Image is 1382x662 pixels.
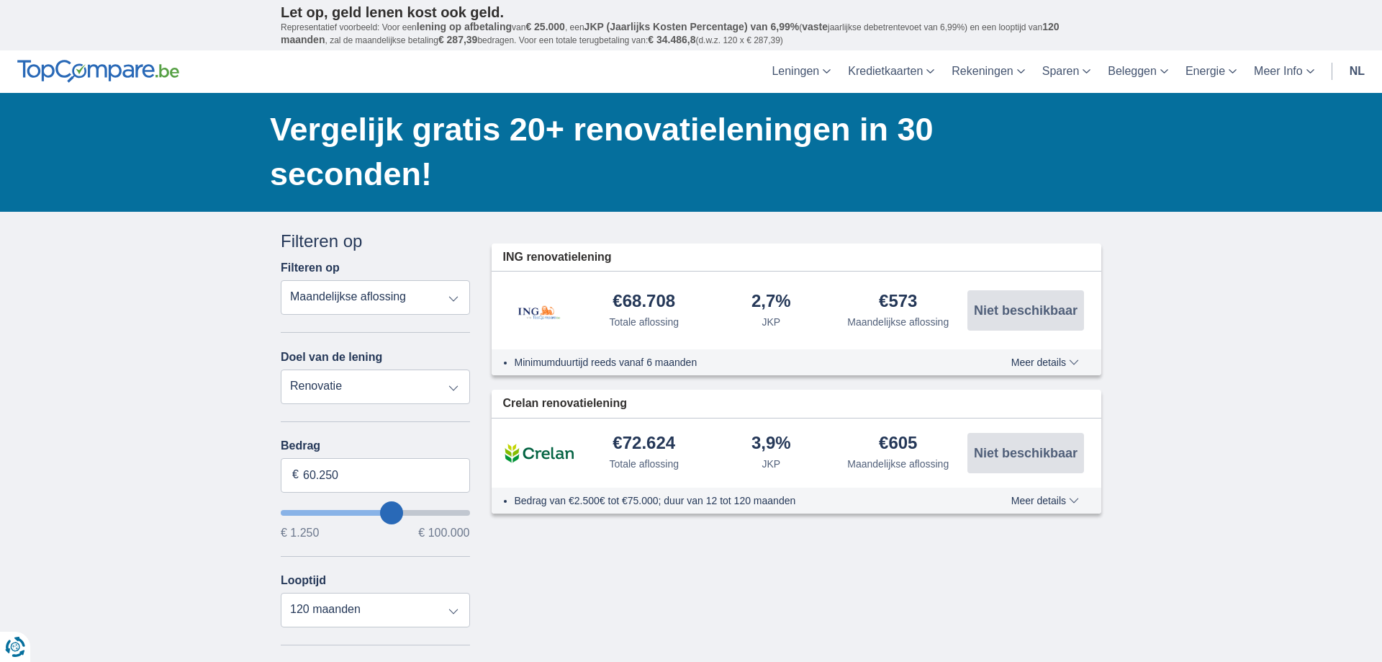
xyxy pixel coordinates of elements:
[281,21,1060,45] span: 120 maanden
[609,457,679,471] div: Totale aflossing
[417,21,512,32] span: lening op afbetaling
[503,249,612,266] span: ING renovatielening
[17,60,179,83] img: TopCompare
[1034,50,1100,93] a: Sparen
[1001,357,1090,368] button: Meer details
[281,574,326,587] label: Looptijd
[839,50,943,93] a: Kredietkaarten
[1099,50,1177,93] a: Beleggen
[1001,495,1090,506] button: Meer details
[1245,50,1323,93] a: Meer Info
[967,290,1084,331] button: Niet beschikbaar
[292,467,299,483] span: €
[281,527,319,539] span: € 1.250
[974,304,1078,317] span: Niet beschikbaar
[281,21,1101,47] p: Representatief voorbeeld: Voor een van , een ( jaarlijkse debetrentevoet van 6,99%) en een loopti...
[438,34,478,45] span: € 287,39
[1341,50,1373,93] a: nl
[967,433,1084,473] button: Niet beschikbaar
[418,527,469,539] span: € 100.000
[751,292,791,312] div: 2,7%
[762,457,780,471] div: JKP
[802,21,828,32] span: vaste
[281,229,470,254] div: Filteren op
[763,50,839,93] a: Leningen
[1011,496,1079,506] span: Meer details
[525,21,565,32] span: € 25.000
[879,292,917,312] div: €573
[515,355,959,370] li: Minimumduurtijd reeds vanaf 6 maanden
[847,457,949,471] div: Maandelijkse aflossing
[503,286,575,334] img: product.pl.alt ING
[1177,50,1245,93] a: Energie
[613,434,675,454] div: €72.624
[281,510,470,516] input: wantToBorrow
[879,434,917,454] div: €605
[584,21,800,32] span: JKP (Jaarlijks Kosten Percentage) van 6,99%
[503,435,575,471] img: product.pl.alt Crelan
[1011,357,1079,367] span: Meer details
[847,315,949,329] div: Maandelijkse aflossing
[648,34,695,45] span: € 34.486,8
[281,439,470,452] label: Bedrag
[609,315,679,329] div: Totale aflossing
[762,315,780,329] div: JKP
[503,395,628,412] span: Crelan renovatielening
[751,434,791,454] div: 3,9%
[281,351,382,364] label: Doel van de lening
[613,292,675,312] div: €68.708
[943,50,1033,93] a: Rekeningen
[281,4,1101,21] p: Let op, geld lenen kost ook geld.
[974,447,1078,460] span: Niet beschikbaar
[281,261,340,274] label: Filteren op
[515,493,959,508] li: Bedrag van €2.500€ tot €75.000; duur van 12 tot 120 maanden
[270,107,1101,197] h1: Vergelijk gratis 20+ renovatieleningen in 30 seconden!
